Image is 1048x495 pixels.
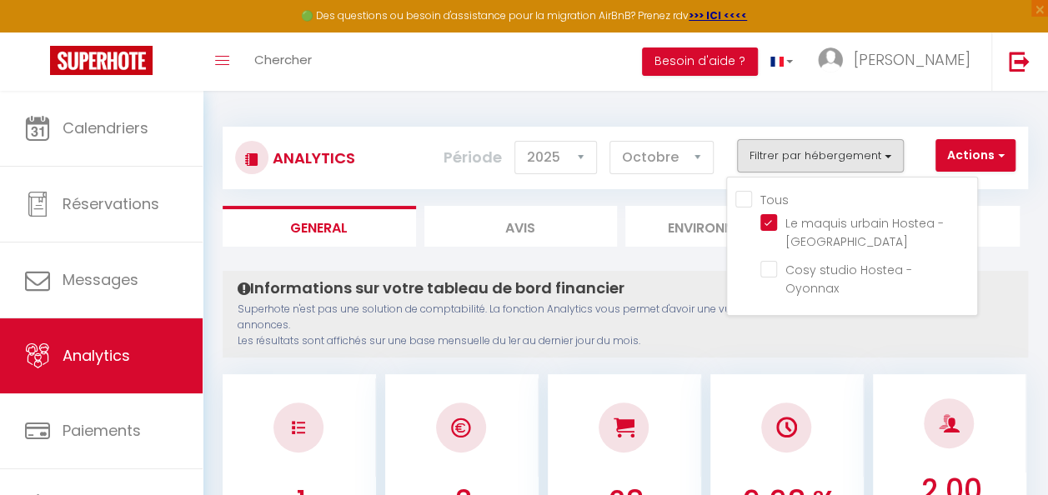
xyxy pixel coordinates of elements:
li: General [223,206,416,247]
h4: Informations sur votre tableau de bord financier [238,279,1013,297]
span: Chercher [254,51,312,68]
a: Chercher [242,32,324,91]
a: >>> ICI <<<< [689,8,747,22]
span: Cosy studio Hostea - Oyonnax [785,262,912,297]
span: Paiements [63,420,141,441]
label: Période [444,139,502,176]
span: Calendriers [63,117,148,138]
h3: Analytics [268,139,355,177]
p: Superhote n'est pas une solution de comptabilité. La fonction Analytics vous permet d'avoir une v... [238,302,1013,349]
li: Environnement [625,206,819,247]
button: Filtrer par hébergement [737,139,904,172]
button: Besoin d'aide ? [642,47,758,76]
img: ... [818,47,843,72]
img: NO IMAGE [292,421,305,434]
span: Analytics [63,345,130,366]
span: [PERSON_NAME] [854,49,970,70]
span: Réservations [63,193,159,214]
span: Messages [63,269,138,290]
a: ... [PERSON_NAME] [805,32,991,91]
li: Avis [424,206,618,247]
img: Super Booking [50,46,153,75]
img: logout [1009,51,1030,72]
span: Le maquis urbain Hostea - [GEOGRAPHIC_DATA] [785,215,944,250]
button: Actions [935,139,1015,172]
